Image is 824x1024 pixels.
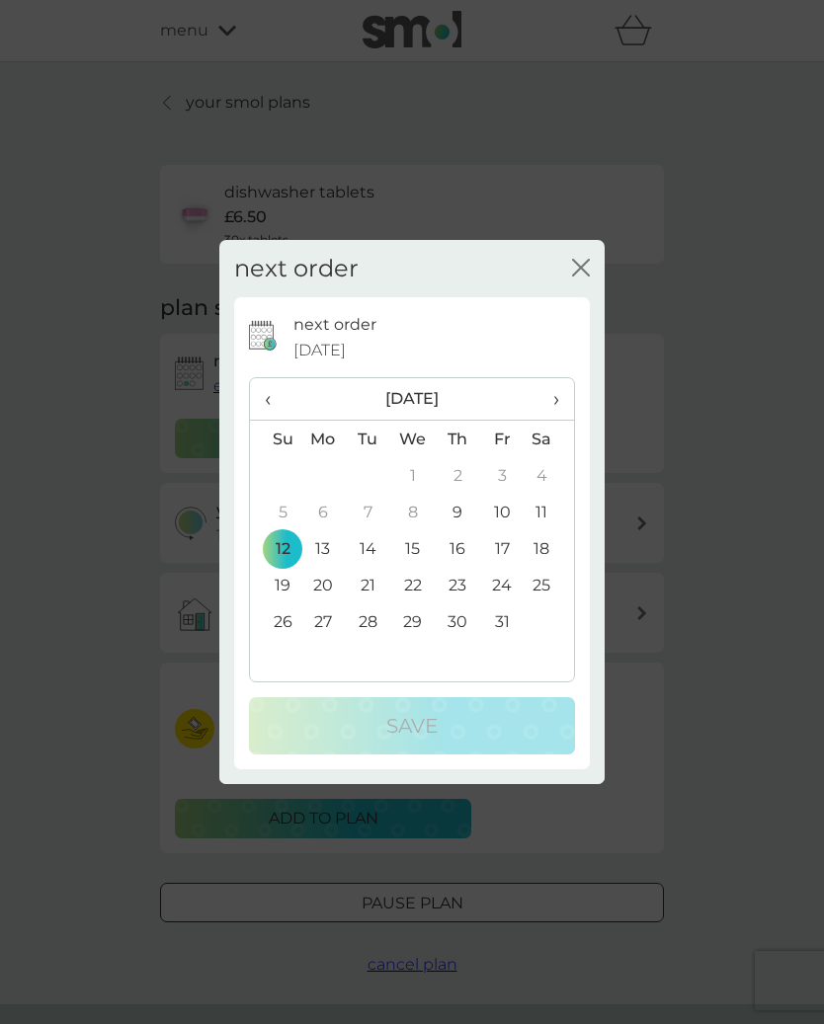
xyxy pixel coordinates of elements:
[539,378,559,420] span: ›
[436,494,480,530] td: 9
[390,567,436,603] td: 22
[265,378,286,420] span: ‹
[436,421,480,458] th: Th
[300,567,346,603] td: 20
[300,603,346,640] td: 27
[436,567,480,603] td: 23
[346,603,390,640] td: 28
[480,457,525,494] td: 3
[480,494,525,530] td: 10
[293,338,346,363] span: [DATE]
[293,312,376,338] p: next order
[390,530,436,567] td: 15
[480,567,525,603] td: 24
[346,567,390,603] td: 21
[300,530,346,567] td: 13
[436,603,480,640] td: 30
[525,530,574,567] td: 18
[249,697,575,754] button: Save
[390,421,436,458] th: We
[390,494,436,530] td: 8
[250,421,300,458] th: Su
[390,603,436,640] td: 29
[300,421,346,458] th: Mo
[480,530,525,567] td: 17
[250,530,300,567] td: 12
[525,421,574,458] th: Sa
[525,494,574,530] td: 11
[300,494,346,530] td: 6
[480,603,525,640] td: 31
[386,710,438,742] p: Save
[250,567,300,603] td: 19
[346,494,390,530] td: 7
[436,457,480,494] td: 2
[250,494,300,530] td: 5
[480,421,525,458] th: Fr
[346,530,390,567] td: 14
[525,457,574,494] td: 4
[250,603,300,640] td: 26
[390,457,436,494] td: 1
[234,255,359,283] h2: next order
[346,421,390,458] th: Tu
[525,567,574,603] td: 25
[436,530,480,567] td: 16
[572,259,590,279] button: close
[300,378,525,421] th: [DATE]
